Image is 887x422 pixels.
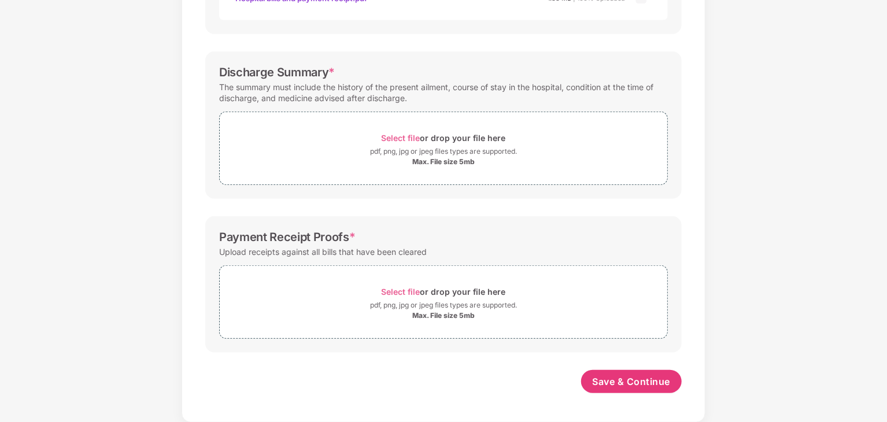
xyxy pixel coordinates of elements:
[581,370,682,393] button: Save & Continue
[412,311,475,320] div: Max. File size 5mb
[382,284,506,299] div: or drop your file here
[219,244,427,260] div: Upload receipts against all bills that have been cleared
[382,287,420,297] span: Select file
[219,65,335,79] div: Discharge Summary
[220,275,667,330] span: Select fileor drop your file herepdf, png, jpg or jpeg files types are supported.Max. File size 5mb
[382,133,420,143] span: Select file
[382,130,506,146] div: or drop your file here
[370,146,517,157] div: pdf, png, jpg or jpeg files types are supported.
[370,299,517,311] div: pdf, png, jpg or jpeg files types are supported.
[220,121,667,176] span: Select fileor drop your file herepdf, png, jpg or jpeg files types are supported.Max. File size 5mb
[412,157,475,166] div: Max. File size 5mb
[219,79,668,106] div: The summary must include the history of the present ailment, course of stay in the hospital, cond...
[219,230,356,244] div: Payment Receipt Proofs
[593,375,671,388] span: Save & Continue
